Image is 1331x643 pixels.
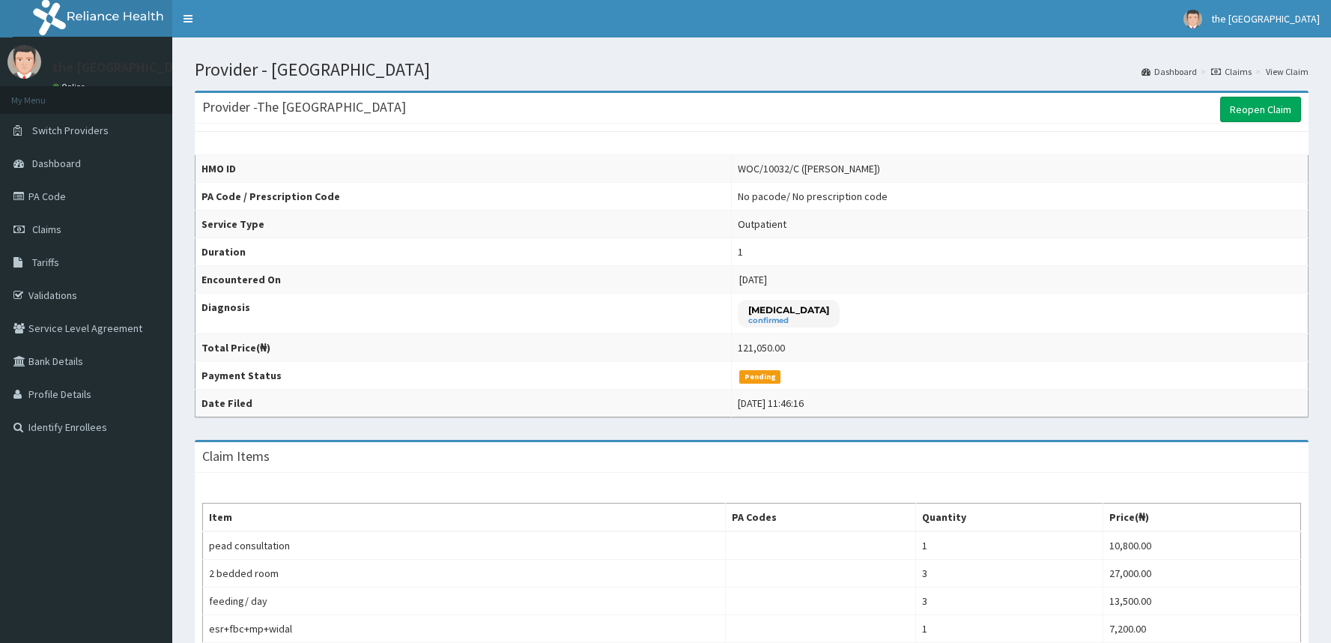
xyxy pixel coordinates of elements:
[916,504,1103,532] th: Quantity
[32,223,61,236] span: Claims
[738,217,786,232] div: Outpatient
[195,155,732,183] th: HMO ID
[916,560,1103,588] td: 3
[1103,615,1301,643] td: 7,200.00
[195,211,732,238] th: Service Type
[739,273,767,286] span: [DATE]
[1211,12,1320,25] span: the [GEOGRAPHIC_DATA]
[195,362,732,390] th: Payment Status
[203,615,726,643] td: esr+fbc+mp+widal
[739,370,780,384] span: Pending
[7,45,41,79] img: User Image
[1103,588,1301,615] td: 13,500.00
[738,340,785,355] div: 121,050.00
[738,161,880,176] div: WOC/10032/C ([PERSON_NAME])
[202,450,270,463] h3: Claim Items
[52,61,200,74] p: the [GEOGRAPHIC_DATA]
[1266,65,1309,78] a: View Claim
[195,238,732,266] th: Duration
[32,124,109,137] span: Switch Providers
[203,560,726,588] td: 2 bedded room
[916,615,1103,643] td: 1
[1211,65,1252,78] a: Claims
[1220,97,1301,122] a: Reopen Claim
[203,588,726,615] td: feeding/ day
[195,183,732,211] th: PA Code / Prescription Code
[738,396,804,411] div: [DATE] 11:46:16
[195,334,732,362] th: Total Price(₦)
[738,244,743,259] div: 1
[1183,10,1202,28] img: User Image
[203,504,726,532] th: Item
[195,294,732,334] th: Diagnosis
[52,82,88,92] a: Online
[1103,560,1301,588] td: 27,000.00
[195,60,1309,79] h1: Provider - [GEOGRAPHIC_DATA]
[916,531,1103,560] td: 1
[738,189,888,204] div: No pacode / No prescription code
[1103,531,1301,560] td: 10,800.00
[1103,504,1301,532] th: Price(₦)
[202,100,406,114] h3: Provider - The [GEOGRAPHIC_DATA]
[32,256,59,269] span: Tariffs
[203,531,726,560] td: pead consultation
[195,390,732,417] th: Date Filed
[1141,65,1197,78] a: Dashboard
[726,504,916,532] th: PA Codes
[195,266,732,294] th: Encountered On
[32,157,81,170] span: Dashboard
[916,588,1103,615] td: 3
[748,304,829,316] p: [MEDICAL_DATA]
[748,317,829,324] small: confirmed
